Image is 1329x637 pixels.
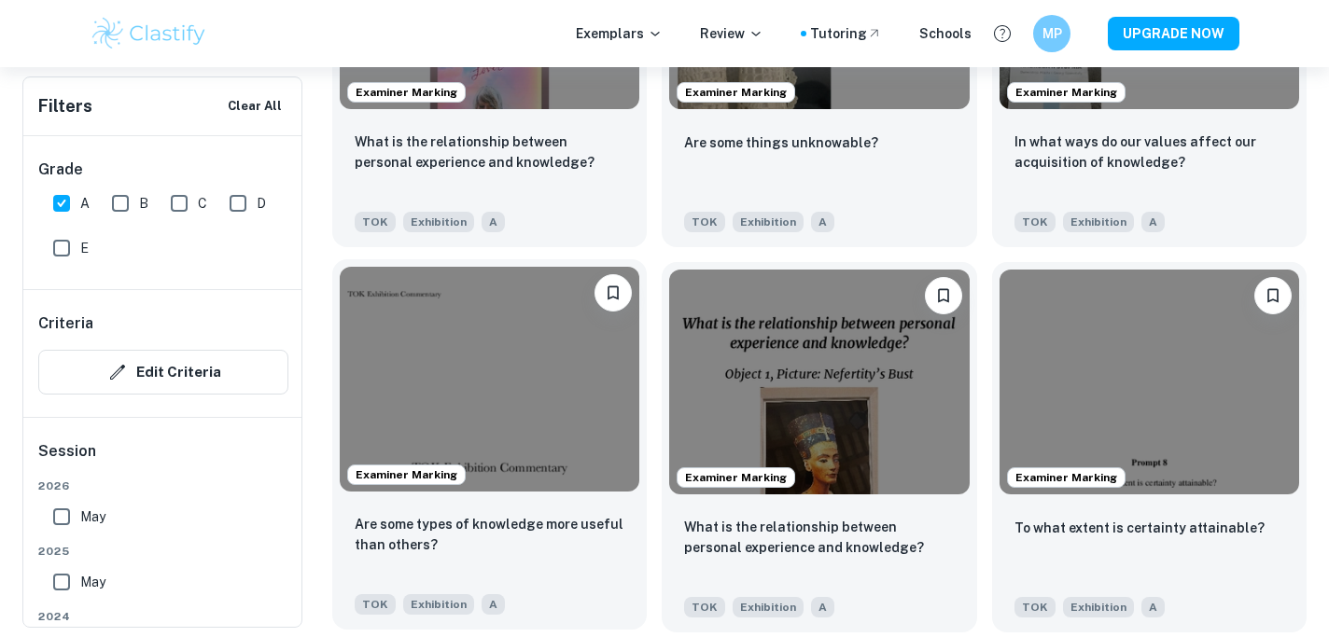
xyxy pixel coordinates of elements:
span: A [1141,212,1165,232]
span: May [80,572,105,592]
span: Exhibition [1063,212,1134,232]
span: Exhibition [1063,597,1134,617]
span: C [198,193,207,214]
h6: Filters [38,93,92,119]
a: Examiner MarkingBookmarkAre some types of knowledge more useful than others?TOKExhibitionA [332,262,647,632]
span: A [811,597,834,617]
h6: MP [1042,23,1063,44]
span: TOK [1014,597,1056,617]
p: In what ways do our values affect our acquisition of knowledge? [1014,132,1284,173]
p: Are some things unknowable? [684,132,878,153]
span: 2024 [38,608,288,625]
p: What is the relationship between personal experience and knowledge? [355,132,624,173]
button: UPGRADE NOW [1108,17,1239,50]
a: Schools [919,23,972,44]
span: Exhibition [733,597,804,617]
a: Examiner MarkingBookmarkTo what extent is certainty attainable?TOKExhibitionA [992,262,1307,632]
h6: Session [38,440,288,478]
button: Bookmark [925,277,962,314]
p: Exemplars [576,23,663,44]
span: TOK [1014,212,1056,232]
p: To what extent is certainty attainable? [1014,518,1265,538]
span: Exhibition [403,594,474,615]
span: 2026 [38,478,288,494]
span: A [482,212,505,232]
span: TOK [355,212,396,232]
span: TOK [684,597,725,617]
span: A [811,212,834,232]
h6: Criteria [38,312,93,335]
span: Examiner Marking [1008,469,1125,486]
span: Examiner Marking [348,84,465,101]
p: Review [700,23,763,44]
img: Clastify logo [90,15,208,52]
span: TOK [684,212,725,232]
span: Examiner Marking [678,84,794,101]
button: Clear All [223,92,287,120]
h6: Grade [38,159,288,181]
span: May [80,506,105,527]
a: Examiner MarkingBookmarkWhat is the relationship between personal experience and knowledge?TOKExh... [662,262,976,632]
p: What is the relationship between personal experience and knowledge? [684,517,954,558]
button: MP [1033,15,1070,52]
span: A [482,594,505,615]
span: A [1141,597,1165,617]
button: Bookmark [1254,277,1292,314]
span: Exhibition [403,212,474,232]
img: TOK Exhibition example thumbnail: To what extent is certainty attainable? [1000,270,1299,494]
span: Examiner Marking [678,469,794,486]
span: Exhibition [733,212,804,232]
button: Bookmark [595,274,632,312]
span: D [257,193,266,214]
button: Help and Feedback [986,18,1018,49]
span: TOK [355,594,396,615]
span: 2025 [38,543,288,560]
span: Examiner Marking [1008,84,1125,101]
span: E [80,238,89,258]
span: A [80,193,90,214]
img: TOK Exhibition example thumbnail: Are some types of knowledge more useful [340,267,639,492]
img: TOK Exhibition example thumbnail: What is the relationship between persona [669,270,969,494]
span: B [139,193,148,214]
button: Edit Criteria [38,350,288,395]
span: Examiner Marking [348,466,465,483]
a: Tutoring [810,23,882,44]
p: Are some types of knowledge more useful than others? [355,514,624,555]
